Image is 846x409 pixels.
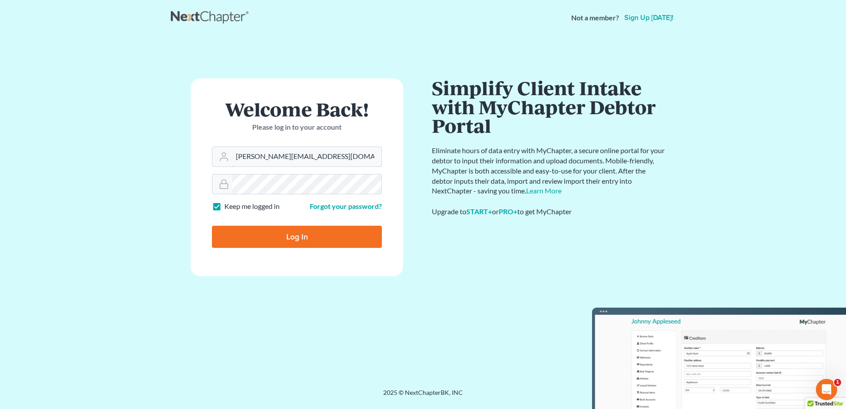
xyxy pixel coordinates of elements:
div: Upgrade to or to get MyChapter [432,207,666,217]
h1: Simplify Client Intake with MyChapter Debtor Portal [432,78,666,135]
iframe: Intercom live chat [816,379,837,400]
a: Learn More [526,186,561,195]
a: Sign up [DATE]! [623,14,675,21]
input: Log In [212,226,382,248]
strong: Not a member? [571,13,619,23]
p: Eliminate hours of data entry with MyChapter, a secure online portal for your debtor to input the... [432,146,666,196]
a: PRO+ [499,207,517,216]
input: Email Address [232,147,381,166]
div: 2025 © NextChapterBK, INC [171,388,675,404]
h1: Welcome Back! [212,100,382,119]
span: 1 [834,379,841,386]
a: Forgot your password? [310,202,382,210]
a: START+ [466,207,492,216]
p: Please log in to your account [212,122,382,132]
label: Keep me logged in [224,201,280,212]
